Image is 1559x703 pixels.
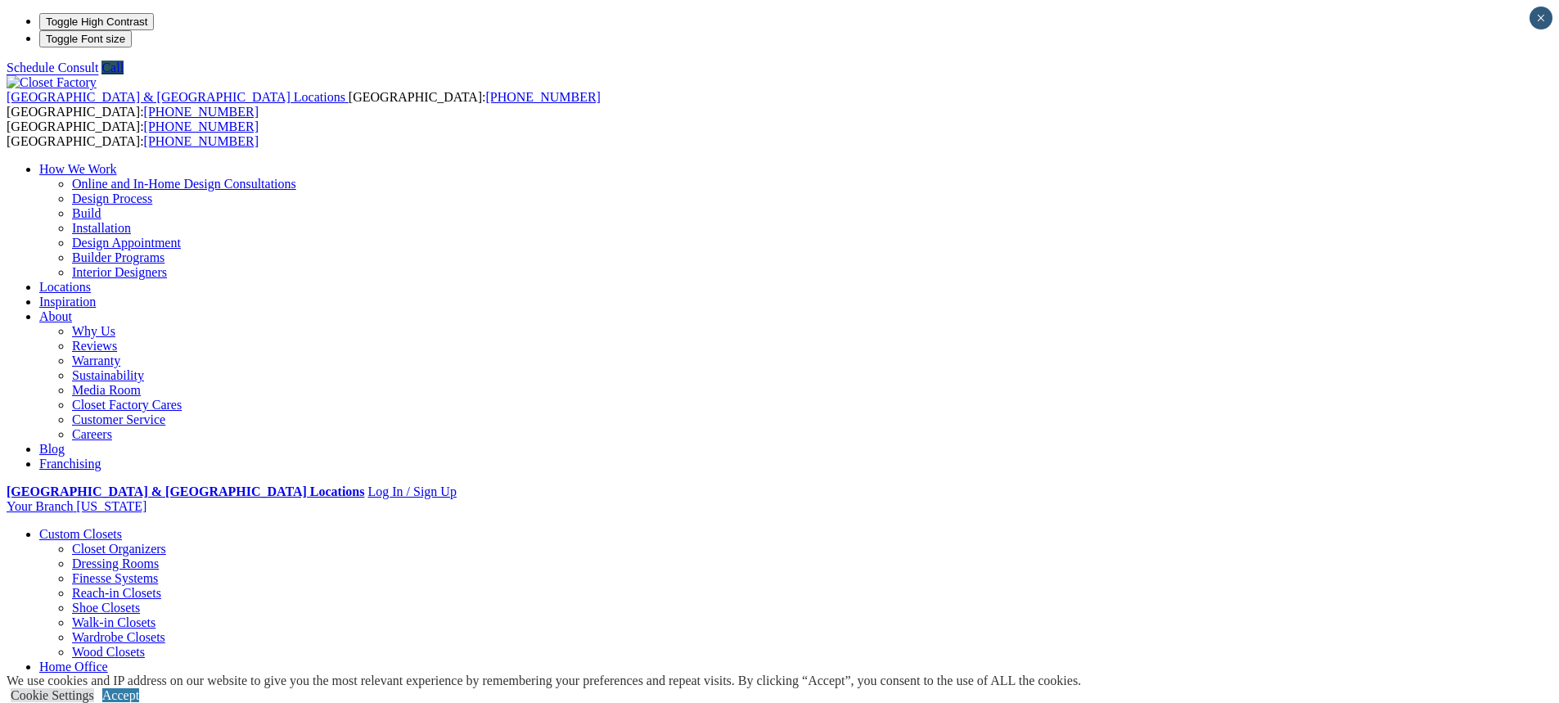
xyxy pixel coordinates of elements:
[7,484,364,498] a: [GEOGRAPHIC_DATA] & [GEOGRAPHIC_DATA] Locations
[7,119,259,148] span: [GEOGRAPHIC_DATA]: [GEOGRAPHIC_DATA]:
[72,542,166,556] a: Closet Organizers
[72,265,167,279] a: Interior Designers
[39,457,101,471] a: Franchising
[39,162,117,176] a: How We Work
[367,484,456,498] a: Log In / Sign Up
[485,90,600,104] a: [PHONE_NUMBER]
[72,601,140,615] a: Shoe Closets
[46,16,147,28] span: Toggle High Contrast
[102,688,139,702] a: Accept
[39,660,108,674] a: Home Office
[7,499,73,513] span: Your Branch
[7,90,349,104] a: [GEOGRAPHIC_DATA] & [GEOGRAPHIC_DATA] Locations
[7,499,146,513] a: Your Branch [US_STATE]
[39,309,72,323] a: About
[144,119,259,133] a: [PHONE_NUMBER]
[39,280,91,294] a: Locations
[72,630,165,644] a: Wardrobe Closets
[72,250,164,264] a: Builder Programs
[11,688,94,702] a: Cookie Settings
[72,383,141,397] a: Media Room
[101,61,124,74] a: Call
[7,90,601,119] span: [GEOGRAPHIC_DATA]: [GEOGRAPHIC_DATA]:
[46,33,125,45] span: Toggle Font size
[72,412,165,426] a: Customer Service
[72,206,101,220] a: Build
[72,645,145,659] a: Wood Closets
[72,615,155,629] a: Walk-in Closets
[72,236,181,250] a: Design Appointment
[72,368,144,382] a: Sustainability
[39,295,96,309] a: Inspiration
[1530,7,1552,29] button: Close
[72,427,112,441] a: Careers
[72,354,120,367] a: Warranty
[72,398,182,412] a: Closet Factory Cares
[72,177,296,191] a: Online and In-Home Design Consultations
[72,192,152,205] a: Design Process
[72,586,161,600] a: Reach-in Closets
[72,557,159,570] a: Dressing Rooms
[7,75,97,90] img: Closet Factory
[39,442,65,456] a: Blog
[144,105,259,119] a: [PHONE_NUMBER]
[39,527,122,541] a: Custom Closets
[7,61,98,74] a: Schedule Consult
[7,674,1081,688] div: We use cookies and IP address on our website to give you the most relevant experience by remember...
[72,571,158,585] a: Finesse Systems
[7,90,345,104] span: [GEOGRAPHIC_DATA] & [GEOGRAPHIC_DATA] Locations
[39,30,132,47] button: Toggle Font size
[72,339,117,353] a: Reviews
[72,221,131,235] a: Installation
[144,134,259,148] a: [PHONE_NUMBER]
[76,499,146,513] span: [US_STATE]
[72,324,115,338] a: Why Us
[39,13,154,30] button: Toggle High Contrast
